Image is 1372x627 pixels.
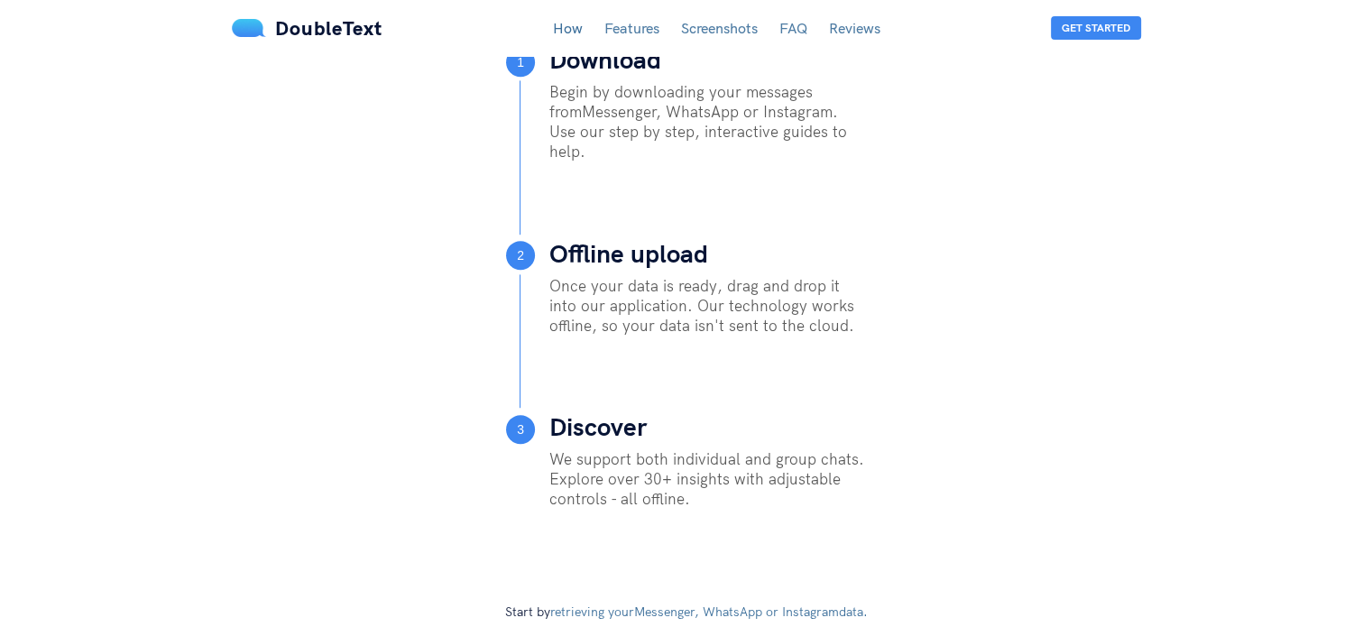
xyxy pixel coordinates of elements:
[517,48,524,77] span: 1
[1051,16,1141,40] button: Get Started
[549,240,708,267] h4: Offline upload
[549,276,867,336] p: Once your data is ready, drag and drop it into our application. Our technology works offline, so ...
[681,19,758,37] a: Screenshots
[779,19,807,37] a: FAQ
[553,19,583,37] a: How
[275,15,382,41] span: DoubleText
[604,19,659,37] a: Features
[549,413,647,440] h4: Discover
[549,46,661,73] h4: Download
[549,82,867,161] p: Begin by downloading your messages from Messenger, WhatsApp or Instagram . Use our step by step, ...
[829,19,880,37] a: Reviews
[550,604,868,620] a: retrieving yourMessenger, WhatsApp or Instagramdata.
[232,15,382,41] a: DoubleText
[549,449,867,509] p: We support both individual and group chats. Explore over 30+ insights with adjustable controls - ...
[517,415,524,444] span: 3
[232,19,266,37] img: mS3x8y1f88AAAAABJRU5ErkJggg==
[517,241,524,270] span: 2
[232,587,1141,622] div: Start by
